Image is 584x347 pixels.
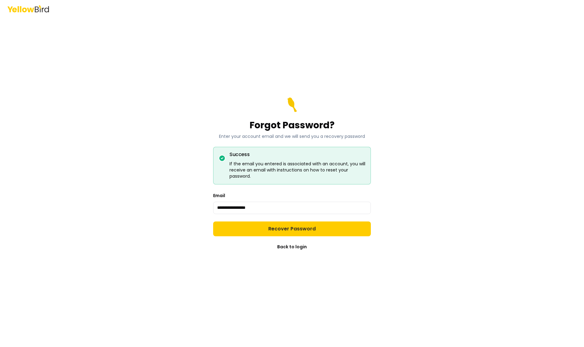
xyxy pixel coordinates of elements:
a: Back to login [277,244,307,250]
h1: Forgot Password? [219,120,365,131]
div: If the email you entered is associated with an account, you will receive an email with instructio... [221,161,366,179]
button: Recover Password [213,221,371,236]
label: Email [213,192,225,199]
p: Enter your account email and we will send you a recovery password [219,133,365,139]
h5: Success [221,152,366,157]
